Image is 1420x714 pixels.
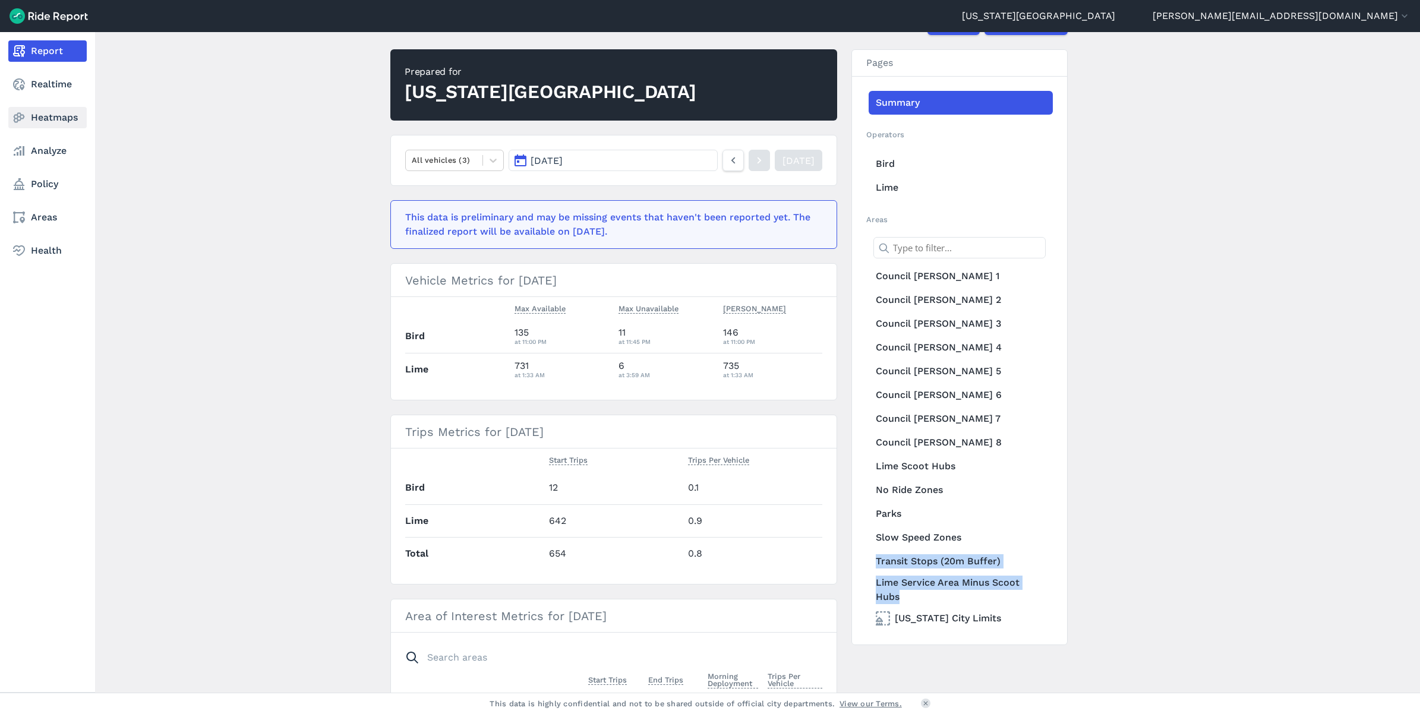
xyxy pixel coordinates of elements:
div: 135 [515,326,610,347]
a: Council [PERSON_NAME] 3 [869,312,1053,336]
a: [DATE] [775,150,822,171]
a: Council [PERSON_NAME] 2 [869,288,1053,312]
td: 0.8 [683,537,822,570]
a: Council [PERSON_NAME] 8 [869,431,1053,454]
span: Trips Per Vehicle [768,669,823,688]
h3: Pages [852,50,1067,77]
div: 146 [723,326,823,347]
button: Morning Deployment [708,669,758,691]
h2: Operators [866,129,1053,140]
div: Prepared for [405,65,696,79]
a: Parks [869,502,1053,526]
td: 642 [544,504,683,537]
button: Start Trips [588,673,627,687]
a: Heatmaps [8,107,87,128]
th: Bird [405,320,510,353]
div: at 11:00 PM [515,336,610,347]
span: Start Trips [549,453,588,465]
a: [US_STATE] City Limits [869,606,1053,630]
h2: Areas [866,214,1053,225]
span: Max Unavailable [619,302,679,314]
a: Policy [8,173,87,195]
th: Lime [405,504,544,537]
button: [PERSON_NAME][EMAIL_ADDRESS][DOMAIN_NAME] [1153,9,1410,23]
a: Lime [869,176,1053,200]
th: Bird [405,472,544,504]
button: Max Available [515,302,566,316]
input: Type to filter... [873,237,1046,258]
a: Report [8,40,87,62]
button: [DATE] [509,150,718,171]
th: Lime [405,353,510,386]
span: Start Trips [588,673,627,685]
div: [US_STATE][GEOGRAPHIC_DATA] [405,79,696,105]
button: End Trips [648,673,683,687]
button: Max Unavailable [619,302,679,316]
a: Lime Service Area Minus Scoot Hubs [869,573,1053,606]
div: 11 [619,326,714,347]
span: End Trips [648,673,683,685]
td: 12 [544,472,683,504]
a: Summary [869,91,1053,115]
span: Max Available [515,302,566,314]
h3: Area of Interest Metrics for [DATE] [391,599,837,633]
a: [US_STATE][GEOGRAPHIC_DATA] [962,9,1115,23]
span: [DATE] [531,155,563,166]
div: This data is preliminary and may be missing events that haven't been reported yet. The finalized ... [405,210,815,239]
a: Council [PERSON_NAME] 5 [869,359,1053,383]
a: Council [PERSON_NAME] 1 [869,264,1053,288]
span: Trips Per Vehicle [688,453,749,465]
a: Health [8,240,87,261]
a: Realtime [8,74,87,95]
td: 0.1 [683,472,822,504]
a: Areas [8,207,87,228]
h3: Vehicle Metrics for [DATE] [391,264,837,297]
td: 654 [544,537,683,570]
button: Trips Per Vehicle [688,453,749,467]
div: 735 [723,359,823,380]
div: at 1:33 AM [515,369,610,380]
div: 6 [619,359,714,380]
a: Analyze [8,140,87,162]
a: Council [PERSON_NAME] 4 [869,336,1053,359]
a: Bird [869,152,1053,176]
button: [PERSON_NAME] [723,302,786,316]
a: No Ride Zones [869,478,1053,502]
a: Transit Stops (20m Buffer) [869,549,1053,573]
button: Trips Per Vehicle [768,669,823,691]
div: at 1:33 AM [723,369,823,380]
a: Council [PERSON_NAME] 6 [869,383,1053,407]
div: at 3:59 AM [619,369,714,380]
td: 0.9 [683,504,822,537]
button: Start Trips [549,453,588,467]
a: Council [PERSON_NAME] 7 [869,407,1053,431]
th: Total [405,537,544,570]
span: Morning Deployment [708,669,758,688]
span: [PERSON_NAME] [723,302,786,314]
div: at 11:00 PM [723,336,823,347]
h3: Trips Metrics for [DATE] [391,415,837,448]
a: View our Terms. [840,698,902,709]
div: 731 [515,359,610,380]
img: Ride Report [10,8,88,24]
a: Lime Scoot Hubs [869,454,1053,478]
a: Slow Speed Zones [869,526,1053,549]
div: at 11:45 PM [619,336,714,347]
input: Search areas [398,647,815,668]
